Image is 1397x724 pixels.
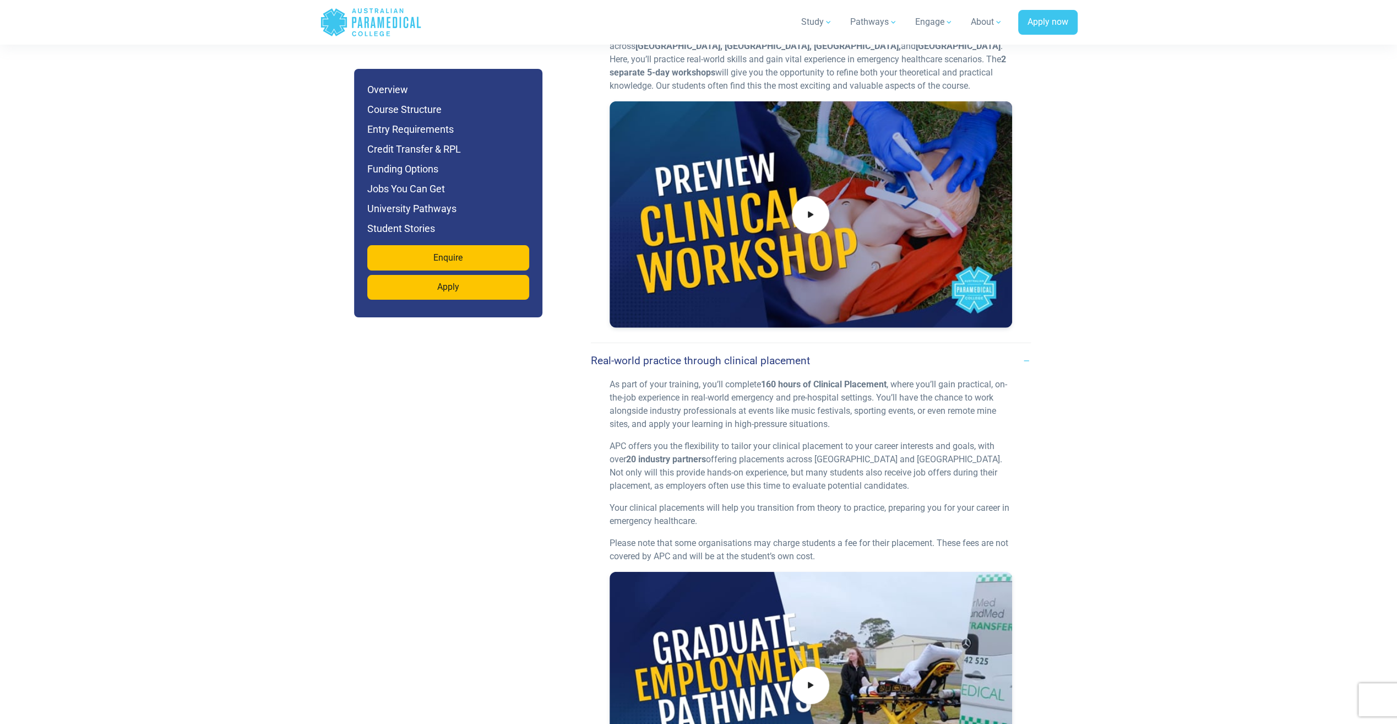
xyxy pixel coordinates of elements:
[916,41,1001,51] strong: [GEOGRAPHIC_DATA]
[591,348,1031,374] a: Real-world practice through clinical placement
[610,537,1012,563] p: Please note that some organisations may charge students a fee for their placement. These fees are...
[964,7,1009,37] a: About
[626,454,706,464] strong: 20 industry partners
[610,13,1012,93] p: Clinical Workshops are a key component of the course, giving you the chance to apply what you’ve ...
[635,41,901,51] strong: [GEOGRAPHIC_DATA], [GEOGRAPHIC_DATA], [GEOGRAPHIC_DATA],
[610,501,1012,528] p: Your clinical placements will help you transition from theory to practice, preparing you for your...
[320,4,422,40] a: Australian Paramedical College
[761,379,887,390] strong: 160 hours of Clinical Placement
[909,7,960,37] a: Engage
[610,378,1012,431] p: As part of your training, you’ll complete , where you’ll gain practical, on-the-job experience in...
[795,7,839,37] a: Study
[1018,10,1078,35] a: Apply now
[844,7,904,37] a: Pathways
[591,354,810,367] h4: Real-world practice through clinical placement
[610,440,1012,493] p: APC offers you the flexibility to tailor your clinical placement to your career interests and goa...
